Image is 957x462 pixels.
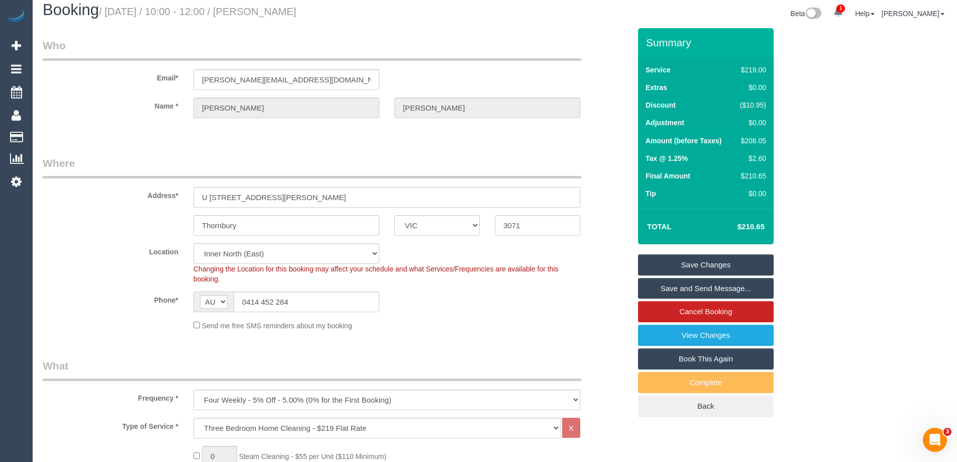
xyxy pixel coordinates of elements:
[43,156,581,178] legend: Where
[736,171,766,181] div: $210.65
[35,292,186,305] label: Phone*
[638,396,774,417] a: Back
[35,243,186,257] label: Location
[638,348,774,369] a: Book This Again
[647,222,672,231] strong: Total
[707,223,765,231] h4: $210.65
[193,215,379,236] input: Suburb*
[646,82,667,93] label: Extras
[35,98,186,111] label: Name *
[736,153,766,163] div: $2.60
[638,325,774,346] a: View Changes
[35,69,186,83] label: Email*
[923,428,947,452] iframe: Intercom live chat
[646,153,688,163] label: Tax @ 1.25%
[35,418,186,431] label: Type of Service *
[836,5,845,13] span: 1
[193,69,379,90] input: Email*
[736,65,766,75] div: $219.00
[646,65,671,75] label: Service
[239,452,386,460] span: Steam Cleaning - $55 per Unit ($110 Minimum)
[882,10,944,18] a: [PERSON_NAME]
[638,301,774,322] a: Cancel Booking
[99,6,296,17] small: / [DATE] / 10:00 - 12:00 / [PERSON_NAME]
[234,292,379,312] input: Phone*
[646,171,690,181] label: Final Amount
[736,189,766,199] div: $0.00
[646,189,656,199] label: Tip
[35,390,186,403] label: Frequency *
[43,38,581,61] legend: Who
[791,10,822,18] a: Beta
[805,8,821,21] img: New interface
[43,358,581,381] legend: What
[736,136,766,146] div: $208.05
[43,1,99,19] span: Booking
[202,322,352,330] span: Send me free SMS reminders about my booking
[736,100,766,110] div: ($10.95)
[6,10,26,24] img: Automaid Logo
[646,100,676,110] label: Discount
[495,215,580,236] input: Post Code*
[394,98,580,118] input: Last Name*
[828,2,848,24] a: 1
[193,98,379,118] input: First Name*
[646,37,769,48] h3: Summary
[855,10,875,18] a: Help
[35,187,186,201] label: Address*
[193,265,559,283] span: Changing the Location for this booking may affect your schedule and what Services/Frequencies are...
[943,428,951,436] span: 3
[736,118,766,128] div: $0.00
[646,136,721,146] label: Amount (before Taxes)
[638,254,774,275] a: Save Changes
[638,278,774,299] a: Save and Send Message...
[646,118,684,128] label: Adjustment
[736,82,766,93] div: $0.00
